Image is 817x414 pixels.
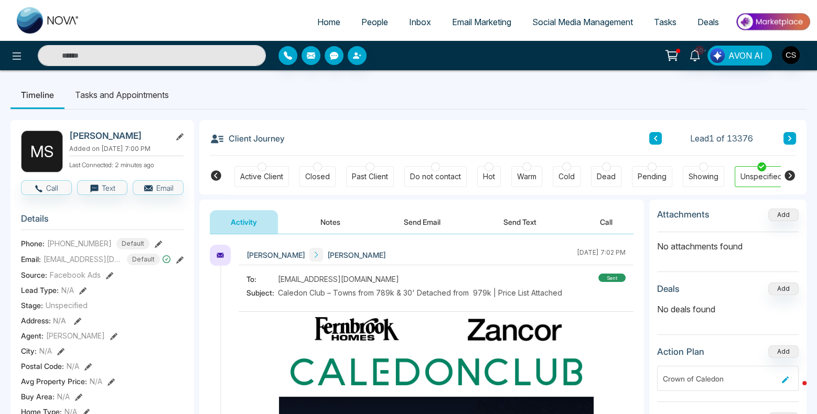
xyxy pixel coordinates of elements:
span: Default [127,254,160,265]
span: Phone: [21,238,45,249]
h3: Details [21,213,184,230]
button: Call [579,210,633,234]
p: No deals found [657,303,799,315]
span: [PERSON_NAME] [327,249,386,260]
img: Nova CRM Logo [17,7,80,34]
img: Lead Flow [710,48,725,63]
span: Email: [21,254,41,265]
img: Market-place.gif [735,10,811,34]
div: Pending [638,171,666,182]
span: Add [768,210,799,219]
img: User Avatar [782,46,800,64]
div: Crown of Caledon [663,373,778,384]
span: Source: [21,269,47,280]
button: AVON AI [707,46,772,66]
button: Email [133,180,184,195]
span: City : [21,345,37,356]
span: To: [246,274,278,285]
span: AVON AI [728,49,763,62]
span: Tasks [654,17,676,27]
span: Unspecified [46,300,88,311]
span: Subject: [246,287,278,298]
p: Last Connected: 2 minutes ago [69,158,184,170]
button: Add [768,345,799,358]
h3: Deals [657,284,680,294]
div: Unspecified [740,171,782,182]
a: Social Media Management [522,12,643,32]
span: Default [116,238,149,249]
button: Send Email [383,210,461,234]
h3: Attachments [657,209,709,220]
span: Buy Area : [21,391,55,402]
button: Notes [299,210,361,234]
h3: Action Plan [657,346,704,357]
button: Add [768,282,799,295]
div: Hot [483,171,495,182]
span: N/A [90,376,102,387]
div: M S [21,130,63,172]
span: [EMAIL_ADDRESS][DOMAIN_NAME] [44,254,122,265]
div: Cold [558,171,575,182]
span: Deals [697,17,719,27]
span: [PERSON_NAME] [46,330,105,341]
div: Active Client [240,171,283,182]
p: Added on [DATE] 7:00 PM [69,144,184,154]
span: N/A [57,391,70,402]
span: Email Marketing [452,17,511,27]
iframe: Intercom live chat [781,378,807,404]
span: Address: [21,315,66,326]
button: Text [77,180,128,195]
div: sent [598,274,626,282]
span: Home [317,17,340,27]
a: Tasks [643,12,687,32]
button: Send Text [482,210,557,234]
div: Past Client [352,171,388,182]
a: 10+ [682,46,707,64]
button: Activity [210,210,278,234]
li: Timeline [10,81,64,109]
p: No attachments found [657,232,799,253]
span: Agent: [21,330,44,341]
div: Showing [689,171,718,182]
span: Postal Code : [21,361,64,372]
div: [DATE] 7:02 PM [577,248,626,262]
span: Social Media Management [532,17,633,27]
span: N/A [61,285,74,296]
span: 10+ [695,46,704,55]
span: N/A [67,361,79,372]
a: Inbox [399,12,442,32]
span: Lead Type: [21,285,59,296]
li: Tasks and Appointments [64,81,179,109]
span: [PHONE_NUMBER] [47,238,112,249]
span: Inbox [409,17,431,27]
button: Add [768,209,799,221]
span: Caledon Club – Towns from 789k & 30' Detached from 979k | Price List Attached [278,287,562,298]
span: N/A [39,345,52,356]
div: Closed [305,171,330,182]
a: Email Marketing [442,12,522,32]
span: [PERSON_NAME] [246,249,305,260]
span: Avg Property Price : [21,376,87,387]
span: Lead 1 of 13376 [690,132,753,145]
div: Do not contact [410,171,461,182]
a: People [351,12,399,32]
span: [EMAIL_ADDRESS][DOMAIN_NAME] [278,274,399,285]
a: Home [307,12,351,32]
div: Warm [517,171,536,182]
span: Stage: [21,300,43,311]
div: Dead [597,171,616,182]
span: People [361,17,388,27]
h2: [PERSON_NAME] [69,130,167,141]
button: Call [21,180,72,195]
h3: Client Journey [210,130,285,146]
span: Facebook Ads [50,269,101,280]
a: Deals [687,12,729,32]
span: N/A [53,316,66,325]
